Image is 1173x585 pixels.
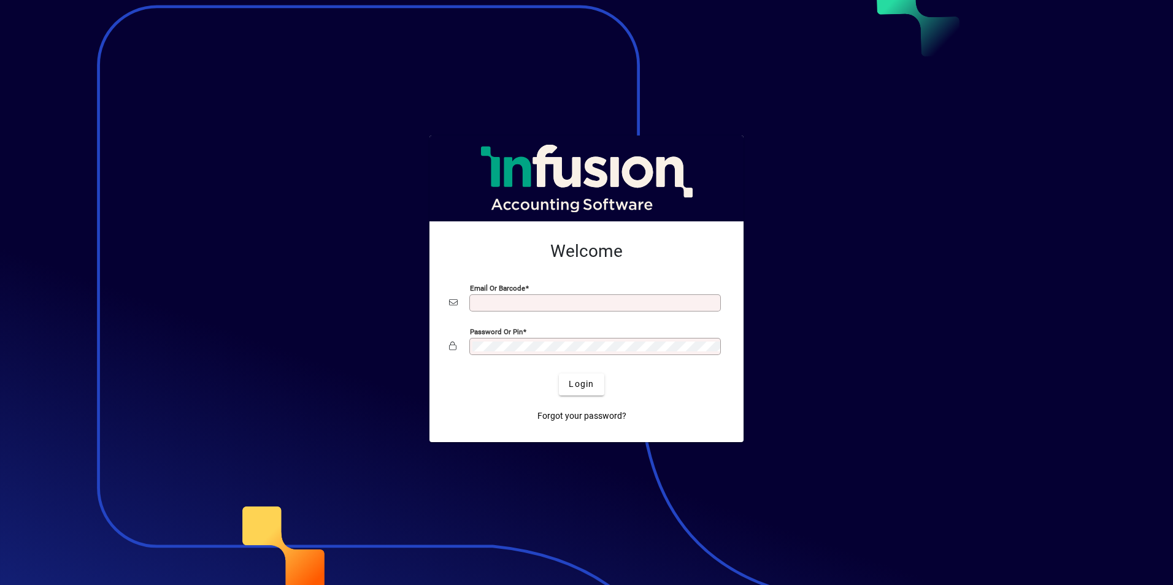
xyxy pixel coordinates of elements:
span: Forgot your password? [537,410,626,422]
h2: Welcome [449,241,724,262]
mat-label: Password or Pin [470,327,523,335]
button: Login [559,373,604,396]
mat-label: Email or Barcode [470,283,525,292]
a: Forgot your password? [533,405,631,427]
span: Login [569,378,594,391]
